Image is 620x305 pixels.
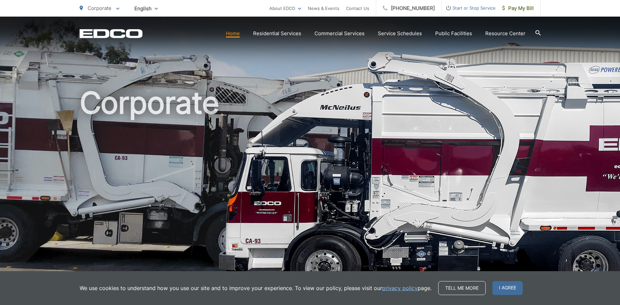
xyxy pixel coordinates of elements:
p: We use cookies to understand how you use our site and to improve your experience. To view our pol... [80,284,432,292]
a: Public Facilities [435,30,472,38]
span: English [129,3,163,14]
a: Tell me more [438,281,486,295]
a: Resource Center [485,30,525,38]
h1: Corporate [80,86,541,296]
a: EDCD logo. Return to the homepage. [80,29,143,38]
span: Pay My Bill [502,4,534,12]
a: privacy policy [382,284,418,292]
span: I agree [492,281,523,295]
a: Service Schedules [378,30,422,38]
span: Corporate [88,5,111,11]
a: Contact Us [346,4,369,12]
a: About EDCO [269,4,301,12]
a: News & Events [308,4,339,12]
a: Commercial Services [314,30,365,38]
a: Home [226,30,240,38]
a: Residential Services [253,30,301,38]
